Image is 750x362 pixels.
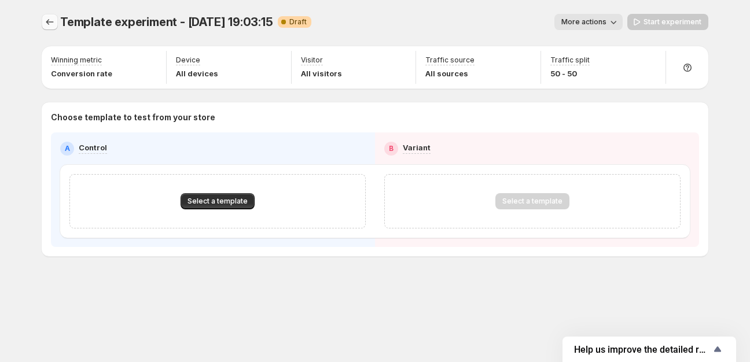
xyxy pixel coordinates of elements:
p: 50 - 50 [550,68,590,79]
button: More actions [554,14,623,30]
span: More actions [561,17,606,27]
button: Show survey - Help us improve the detailed report for A/B campaigns [574,342,725,356]
h2: A [65,144,70,153]
h2: B [389,144,394,153]
p: Device [176,56,200,65]
p: Traffic source [425,56,475,65]
p: All visitors [301,68,342,79]
p: Winning metric [51,56,102,65]
span: Draft [289,17,307,27]
p: Choose template to test from your store [51,112,699,123]
span: Template experiment - [DATE] 19:03:15 [60,15,273,29]
button: Select a template [181,193,255,209]
button: Experiments [42,14,58,30]
p: Variant [403,142,431,153]
p: All devices [176,68,218,79]
span: Help us improve the detailed report for A/B campaigns [574,344,711,355]
p: Visitor [301,56,323,65]
p: Conversion rate [51,68,112,79]
p: All sources [425,68,475,79]
p: Traffic split [550,56,590,65]
p: Control [79,142,107,153]
span: Select a template [187,197,248,206]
